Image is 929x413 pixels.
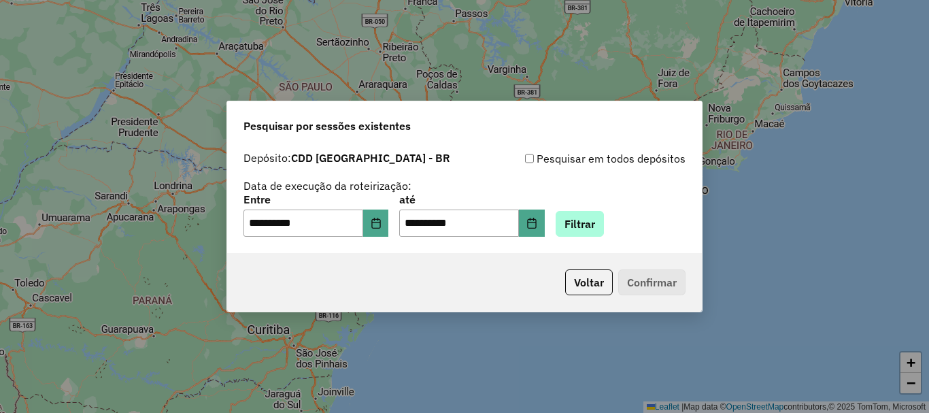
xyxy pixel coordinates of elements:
[556,211,604,237] button: Filtrar
[243,150,450,166] label: Depósito:
[464,150,686,167] div: Pesquisar em todos depósitos
[363,210,389,237] button: Choose Date
[291,151,450,165] strong: CDD [GEOGRAPHIC_DATA] - BR
[243,118,411,134] span: Pesquisar por sessões existentes
[399,191,544,208] label: até
[243,178,411,194] label: Data de execução da roteirização:
[565,269,613,295] button: Voltar
[519,210,545,237] button: Choose Date
[243,191,388,208] label: Entre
